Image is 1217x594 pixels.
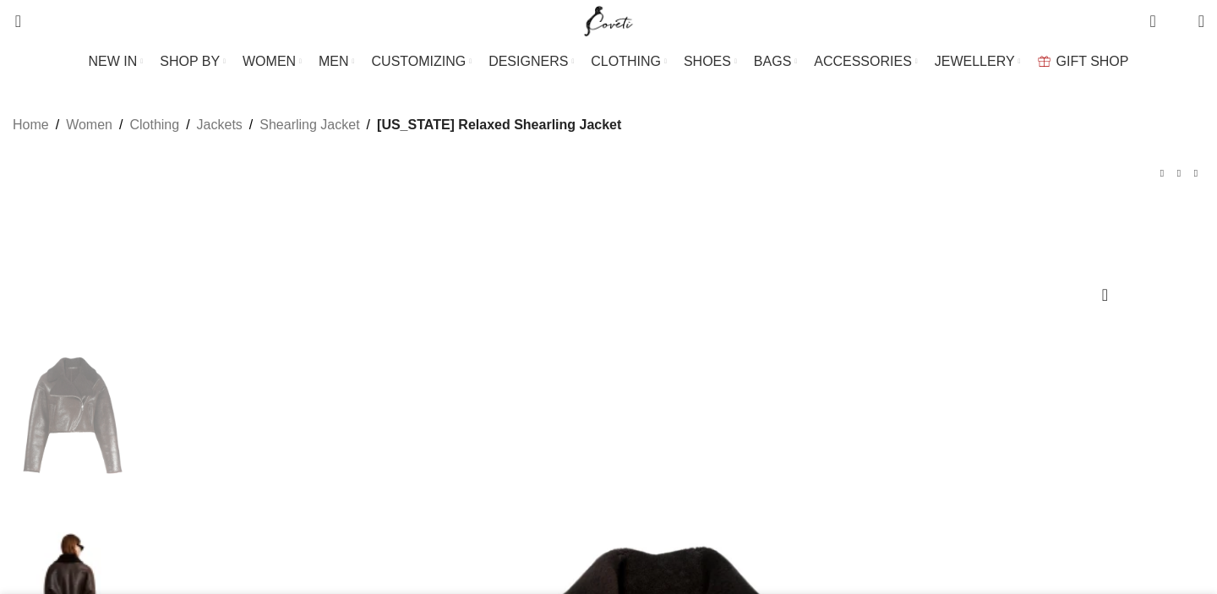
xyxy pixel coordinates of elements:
[935,45,1021,79] a: JEWELLERY
[488,45,574,79] a: DESIGNERS
[21,313,124,513] img: Nour Hammour Relaxed Shearling Jacket 9 scaled28114 nobg
[814,53,912,69] span: ACCESSORIES
[1169,4,1186,38] div: My Wishlist
[581,13,637,27] a: Site logo
[66,114,112,136] a: Women
[814,45,918,79] a: ACCESSORIES
[129,114,179,136] a: Clothing
[372,53,467,69] span: CUSTOMIZING
[1038,45,1129,79] a: GIFT SHOP
[591,53,661,69] span: CLOTHING
[89,53,138,69] span: NEW IN
[1151,8,1164,21] span: 0
[684,45,737,79] a: SHOES
[243,53,296,69] span: WOMEN
[372,45,472,79] a: CUSTOMIZING
[754,53,791,69] span: BAGS
[1056,53,1129,69] span: GIFT SHOP
[4,4,21,38] a: Search
[1141,4,1164,38] a: 0
[259,114,359,136] a: Shearling Jacket
[591,45,667,79] a: CLOTHING
[13,114,49,136] a: Home
[1172,17,1185,30] span: 0
[935,53,1015,69] span: JEWELLERY
[319,53,349,69] span: MEN
[160,45,226,79] a: SHOP BY
[377,114,621,136] span: [US_STATE] Relaxed Shearling Jacket
[4,45,1213,79] div: Main navigation
[684,53,731,69] span: SHOES
[197,114,243,136] a: Jackets
[160,53,220,69] span: SHOP BY
[488,53,568,69] span: DESIGNERS
[13,114,621,136] nav: Breadcrumb
[243,45,302,79] a: WOMEN
[1187,165,1204,182] a: Next product
[89,45,144,79] a: NEW IN
[1038,56,1051,67] img: GiftBag
[319,45,354,79] a: MEN
[1154,165,1171,182] a: Previous product
[754,45,797,79] a: BAGS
